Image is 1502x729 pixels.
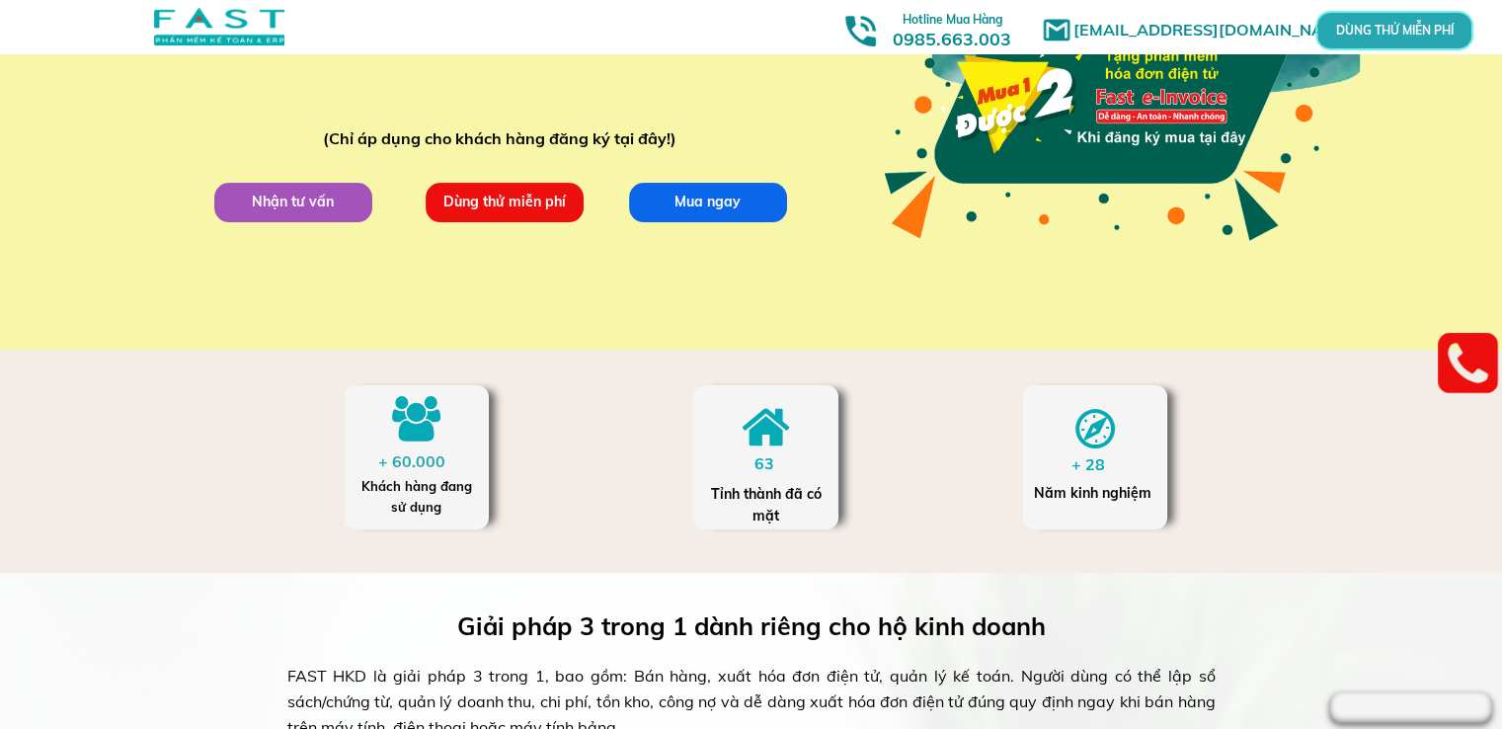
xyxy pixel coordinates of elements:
span: Hotline Mua Hàng [903,12,1002,27]
p: Dùng thử miễn phí [426,183,584,222]
div: (Chỉ áp dụng cho khách hàng đăng ký tại đây!) [323,126,685,152]
h1: [EMAIL_ADDRESS][DOMAIN_NAME] [1073,18,1365,43]
div: + 60.000 [378,449,455,475]
div: Tỉnh thành đã có mặt [709,483,824,527]
div: + 28 [1071,452,1124,478]
div: 63 [754,451,793,477]
h3: 0985.663.003 [871,7,1033,49]
div: Năm kinh nghiệm [1033,482,1156,504]
p: Mua ngay [629,183,787,222]
div: Khách hàng đang sử dụng [355,476,478,518]
h3: Giải pháp 3 trong 1 dành riêng cho hộ kinh doanh [457,607,1074,646]
p: Nhận tư vấn [214,183,372,222]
